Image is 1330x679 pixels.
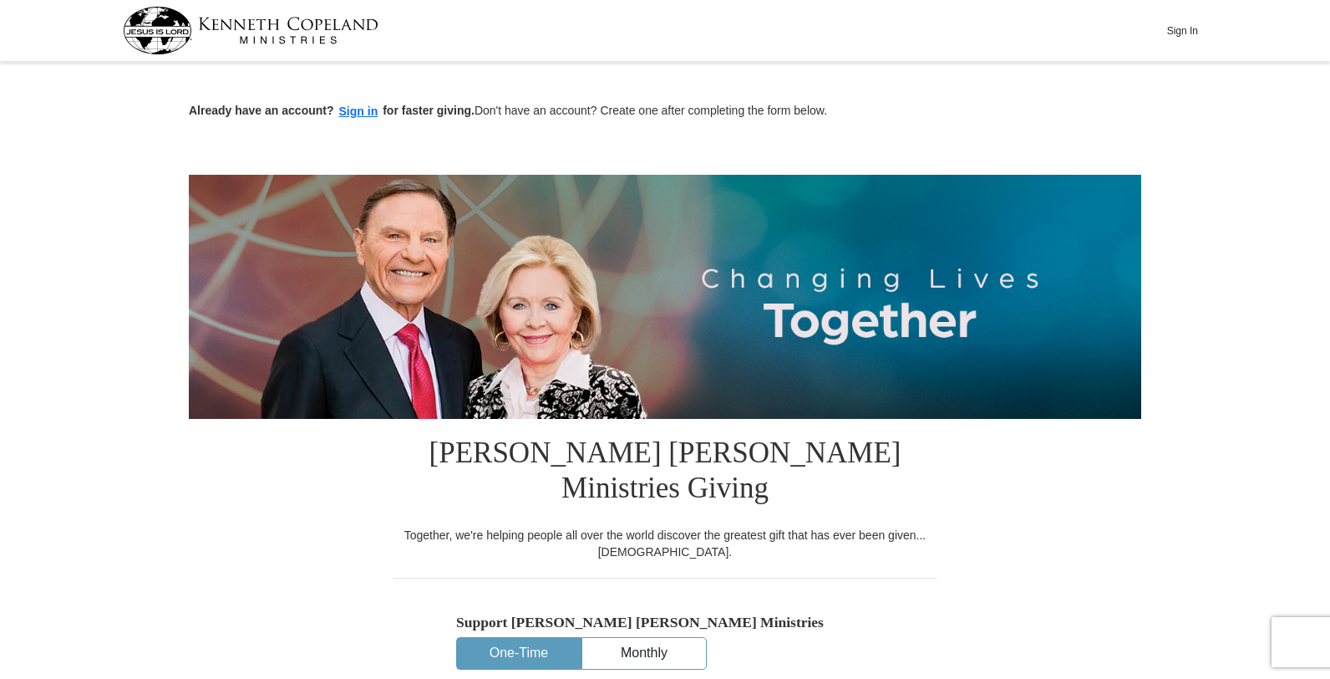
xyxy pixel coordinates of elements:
[189,104,475,117] strong: Already have an account? for faster giving.
[189,102,1141,121] p: Don't have an account? Create one after completing the form below.
[582,638,706,669] button: Monthly
[393,419,937,527] h1: [PERSON_NAME] [PERSON_NAME] Ministries Giving
[123,7,378,54] img: kcm-header-logo.svg
[334,102,383,121] button: Sign in
[456,614,874,631] h5: Support [PERSON_NAME] [PERSON_NAME] Ministries
[457,638,581,669] button: One-Time
[1157,18,1207,43] button: Sign In
[393,527,937,560] div: Together, we're helping people all over the world discover the greatest gift that has ever been g...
